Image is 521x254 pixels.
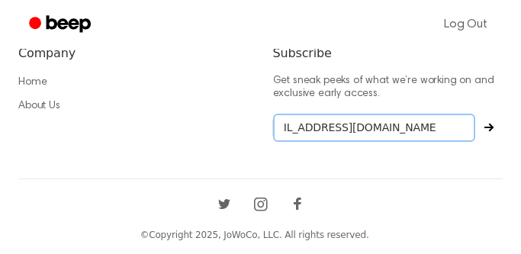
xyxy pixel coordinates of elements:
p: Get sneak peeks of what we’re working on and exclusive early access. [273,75,503,101]
a: Home [18,77,47,88]
input: Your email [273,114,476,143]
a: Log Out [429,6,503,43]
h6: Company [18,44,249,63]
div: © Copyright 2025, JoWoCo, LLC. All rights reserved. [18,228,490,242]
a: Facebook [285,191,310,216]
a: About Us [18,101,60,111]
a: Twitter [212,191,236,216]
a: Beep [18,10,105,40]
a: Instagram [249,191,273,216]
button: Subscribe [475,123,503,132]
h6: Subscribe [273,44,503,63]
